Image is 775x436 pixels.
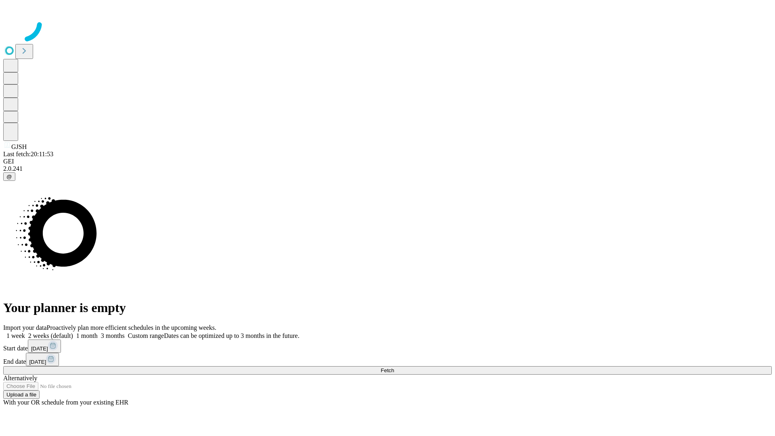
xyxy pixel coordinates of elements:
[26,353,59,366] button: [DATE]
[3,375,37,381] span: Alternatively
[6,332,25,339] span: 1 week
[101,332,125,339] span: 3 months
[3,366,772,375] button: Fetch
[164,332,299,339] span: Dates can be optimized up to 3 months in the future.
[28,340,61,353] button: [DATE]
[11,143,27,150] span: GJSH
[76,332,98,339] span: 1 month
[3,165,772,172] div: 2.0.241
[3,300,772,315] h1: Your planner is empty
[29,359,46,365] span: [DATE]
[3,340,772,353] div: Start date
[3,353,772,366] div: End date
[381,367,394,373] span: Fetch
[47,324,216,331] span: Proactively plan more efficient schedules in the upcoming weeks.
[3,324,47,331] span: Import your data
[3,172,15,181] button: @
[128,332,164,339] span: Custom range
[3,390,40,399] button: Upload a file
[3,151,53,157] span: Last fetch: 20:11:53
[28,332,73,339] span: 2 weeks (default)
[31,346,48,352] span: [DATE]
[3,158,772,165] div: GEI
[6,174,12,180] span: @
[3,399,128,406] span: With your OR schedule from your existing EHR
